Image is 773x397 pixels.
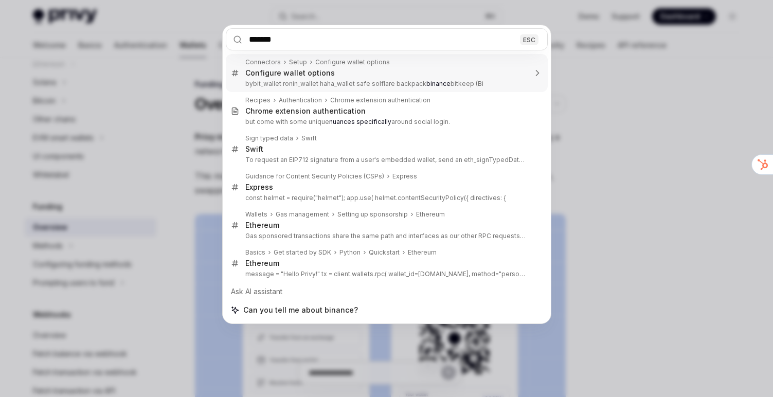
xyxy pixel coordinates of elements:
[520,34,538,45] div: ESC
[245,183,273,192] div: Express
[245,221,279,230] div: Ethereum
[369,248,400,257] div: Quickstart
[245,248,265,257] div: Basics
[315,58,390,66] div: Configure wallet options
[245,156,526,164] p: To request an EIP712 signature from a user's embedded wallet, send an eth_signTypedData_v4 JSON-
[245,68,335,78] div: Configure wallet options
[392,172,417,181] div: Express
[245,134,293,142] div: Sign typed data
[245,145,263,154] div: Swift
[279,96,322,104] div: Authentication
[245,259,279,268] div: Ethereum
[245,106,366,116] div: Chrome extension authentication
[245,80,526,88] p: bybit_wallet ronin_wallet haha_wallet safe solflare backpack bitkeep (Bi
[226,282,548,301] div: Ask AI assistant
[245,96,271,104] div: Recipes
[274,248,331,257] div: Get started by SDK
[276,210,329,219] div: Gas management
[426,80,451,87] b: binance
[337,210,408,219] div: Setting up sponsorship
[245,58,281,66] div: Connectors
[245,194,526,202] p: const helmet = require("helmet"); app.use( helmet.contentSecurityPolicy({ directives: {
[245,172,384,181] div: Guidance for Content Security Policies (CSPs)
[245,210,267,219] div: Wallets
[330,96,430,104] div: Chrome extension authentication
[243,305,358,315] span: Can you tell me about binance?
[408,248,437,257] div: Ethereum
[245,118,526,126] p: but come with some unique around social login.
[416,210,445,219] div: Ethereum
[301,134,317,142] div: Swift
[289,58,307,66] div: Setup
[329,118,391,125] b: nuances specifically
[245,232,526,240] p: Gas sponsored transactions share the same path and interfaces as our other RPC requests. Learn more
[339,248,361,257] div: Python
[245,270,526,278] p: message = "Hello Privy!" tx = client.wallets.rpc( wallet_id=[DOMAIN_NAME], method="personal_sign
